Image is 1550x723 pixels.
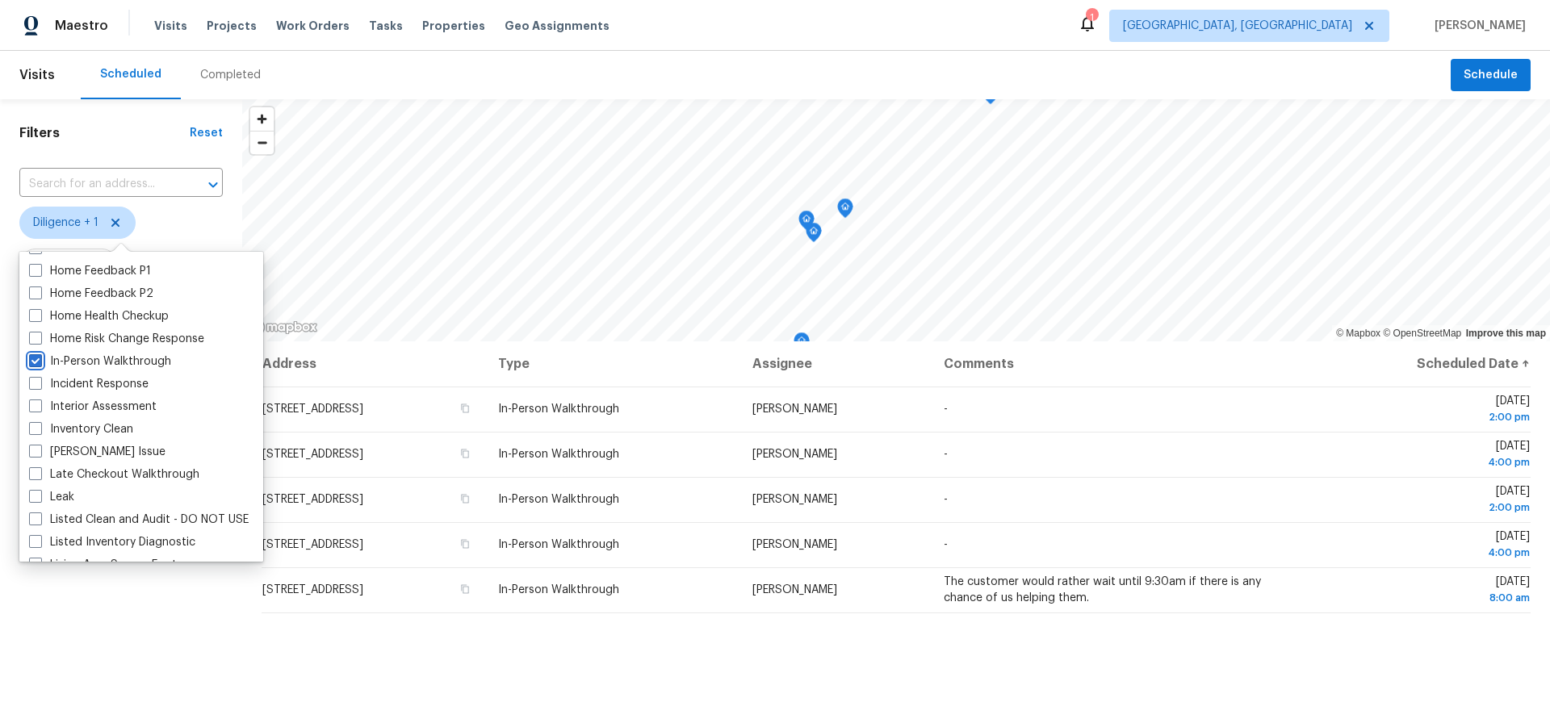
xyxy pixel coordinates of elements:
[458,491,472,506] button: Copy Address
[29,466,199,483] label: Late Checkout Walkthrough
[100,66,161,82] div: Scheduled
[505,18,610,34] span: Geo Assignments
[1324,590,1530,606] div: 8:00 am
[498,539,619,550] span: In-Person Walkthrough
[944,449,948,460] span: -
[1466,328,1546,339] a: Improve this map
[29,534,195,550] label: Listed Inventory Diagnostic
[752,403,837,415] span: [PERSON_NAME]
[498,494,619,505] span: In-Person Walkthrough
[29,421,133,437] label: Inventory Clean
[190,125,223,141] div: Reset
[29,286,153,302] label: Home Feedback P2
[250,131,274,154] button: Zoom out
[798,211,815,236] div: Map marker
[1324,531,1530,561] span: [DATE]
[247,318,318,336] a: Mapbox homepage
[752,449,837,460] span: [PERSON_NAME]
[276,18,350,34] span: Work Orders
[202,173,224,196] button: Open
[29,353,171,370] label: In-Person Walkthrough
[262,584,363,596] span: [STREET_ADDRESS]
[752,494,837,505] span: [PERSON_NAME]
[262,403,363,415] span: [STREET_ADDRESS]
[29,263,151,279] label: Home Feedback P1
[498,403,619,415] span: In-Person Walkthrough
[29,557,197,573] label: Living Area Square Footage
[498,449,619,460] span: In-Person Walkthrough
[19,57,55,93] span: Visits
[1428,18,1526,34] span: [PERSON_NAME]
[944,539,948,550] span: -
[29,331,204,347] label: Home Risk Change Response
[1324,576,1530,606] span: [DATE]
[262,539,363,550] span: [STREET_ADDRESS]
[944,403,948,415] span: -
[207,18,257,34] span: Projects
[752,539,837,550] span: [PERSON_NAME]
[837,199,853,224] div: Map marker
[422,18,485,34] span: Properties
[458,446,472,461] button: Copy Address
[739,341,931,387] th: Assignee
[1311,341,1531,387] th: Scheduled Date ↑
[200,67,261,83] div: Completed
[262,341,485,387] th: Address
[1336,328,1380,339] a: Mapbox
[1324,499,1530,516] div: 2:00 pm
[458,401,472,416] button: Copy Address
[1123,18,1352,34] span: [GEOGRAPHIC_DATA], [GEOGRAPHIC_DATA]
[931,341,1312,387] th: Comments
[55,18,108,34] span: Maestro
[19,125,190,141] h1: Filters
[458,582,472,596] button: Copy Address
[794,332,810,357] div: Map marker
[1324,409,1530,425] div: 2:00 pm
[250,132,274,154] span: Zoom out
[29,489,74,505] label: Leak
[262,449,363,460] span: [STREET_ADDRESS]
[1324,441,1530,470] span: [DATE]
[944,494,948,505] span: -
[242,99,1550,341] canvas: Map
[1086,10,1097,26] div: 1
[944,576,1261,604] span: The customer would rather wait until 9:30am if there is any chance of us helping them.
[752,584,837,596] span: [PERSON_NAME]
[369,20,403,31] span: Tasks
[250,107,274,131] button: Zoom in
[1464,65,1518,86] span: Schedule
[1324,395,1530,425] span: [DATE]
[1324,486,1530,516] span: [DATE]
[29,512,249,528] label: Listed Clean and Audit - DO NOT USE
[485,341,739,387] th: Type
[19,172,178,197] input: Search for an address...
[262,494,363,505] span: [STREET_ADDRESS]
[1383,328,1461,339] a: OpenStreetMap
[29,376,149,392] label: Incident Response
[498,584,619,596] span: In-Person Walkthrough
[1451,59,1531,92] button: Schedule
[1324,454,1530,470] div: 4:00 pm
[29,308,169,324] label: Home Health Checkup
[154,18,187,34] span: Visits
[29,399,157,415] label: Interior Assessment
[33,215,98,231] span: Diligence + 1
[458,537,472,551] button: Copy Address
[29,444,165,460] label: [PERSON_NAME] Issue
[1324,545,1530,561] div: 4:00 pm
